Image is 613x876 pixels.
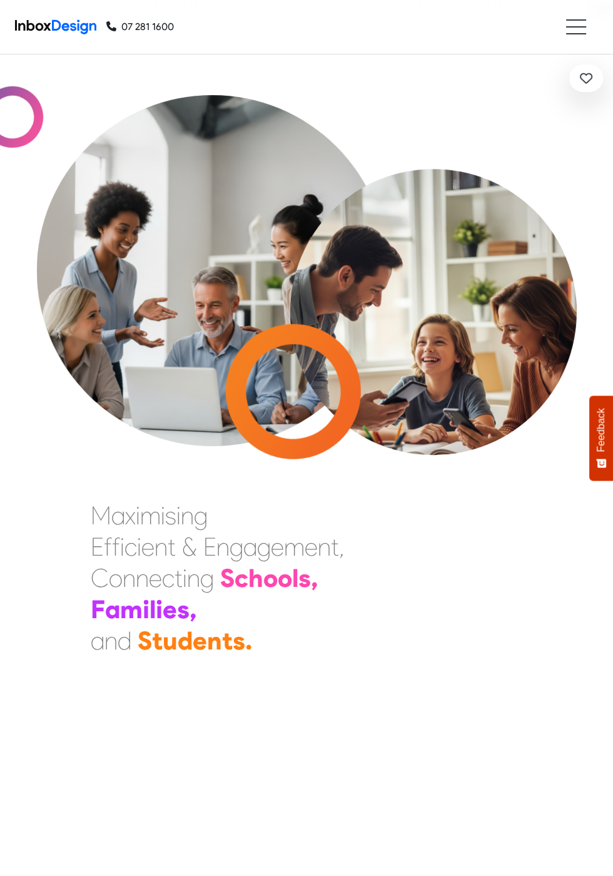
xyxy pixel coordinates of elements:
[203,531,216,563] div: E
[243,531,257,563] div: a
[143,594,149,625] div: i
[140,500,161,531] div: m
[233,625,245,656] div: s
[200,563,214,594] div: g
[298,563,311,594] div: s
[216,531,230,563] div: n
[165,500,176,531] div: s
[120,531,124,563] div: i
[163,625,178,656] div: u
[136,500,140,531] div: i
[182,531,197,563] div: &
[178,625,193,656] div: d
[109,563,123,594] div: o
[91,500,111,531] div: M
[125,500,136,531] div: x
[105,594,120,625] div: a
[163,594,177,625] div: e
[311,563,318,594] div: ,
[255,157,612,514] img: parents_with_child.png
[91,594,105,625] div: F
[91,531,104,563] div: E
[318,531,331,563] div: n
[222,625,233,656] div: t
[149,594,156,625] div: l
[207,625,222,656] div: n
[235,563,248,594] div: c
[257,531,271,563] div: g
[176,500,181,531] div: i
[187,563,200,594] div: n
[138,625,152,656] div: S
[111,500,125,531] div: a
[155,531,168,563] div: n
[339,531,344,563] div: ,
[194,500,208,531] div: g
[168,531,176,563] div: t
[271,531,284,563] div: e
[183,563,187,594] div: i
[220,563,235,594] div: S
[152,625,163,656] div: t
[149,563,162,594] div: e
[181,500,194,531] div: n
[245,625,253,656] div: .
[589,395,613,481] button: Feedback - Show survey
[104,625,118,656] div: n
[263,563,278,594] div: o
[193,625,207,656] div: e
[123,563,136,594] div: n
[248,563,263,594] div: h
[106,19,174,34] a: 07 281 1600
[331,531,339,563] div: t
[91,625,104,656] div: a
[112,531,120,563] div: f
[190,594,197,625] div: ,
[292,563,298,594] div: l
[91,500,344,656] div: Maximising Efficient & Engagement, Connecting Schools, Families, and Students.
[137,531,141,563] div: i
[141,531,155,563] div: e
[305,531,318,563] div: e
[156,594,163,625] div: i
[162,563,175,594] div: c
[104,531,112,563] div: f
[118,625,131,656] div: d
[595,408,607,452] span: Feedback
[136,563,149,594] div: n
[284,531,305,563] div: m
[177,594,190,625] div: s
[278,563,292,594] div: o
[230,531,243,563] div: g
[161,500,165,531] div: i
[175,563,183,594] div: t
[124,531,137,563] div: c
[120,594,143,625] div: m
[91,563,109,594] div: C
